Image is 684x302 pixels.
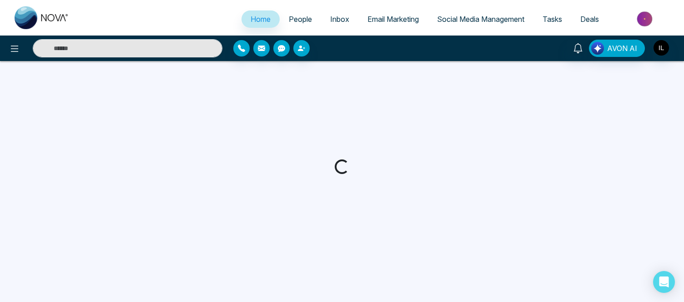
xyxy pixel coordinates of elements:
[571,10,608,28] a: Deals
[437,15,524,24] span: Social Media Management
[589,40,645,57] button: AVON AI
[241,10,280,28] a: Home
[289,15,312,24] span: People
[367,15,419,24] span: Email Marketing
[591,42,604,55] img: Lead Flow
[653,271,675,293] div: Open Intercom Messenger
[533,10,571,28] a: Tasks
[358,10,428,28] a: Email Marketing
[654,40,669,56] img: User Avatar
[580,15,599,24] span: Deals
[613,9,679,29] img: Market-place.gif
[607,43,637,54] span: AVON AI
[15,6,69,29] img: Nova CRM Logo
[330,15,349,24] span: Inbox
[280,10,321,28] a: People
[543,15,562,24] span: Tasks
[428,10,533,28] a: Social Media Management
[321,10,358,28] a: Inbox
[251,15,271,24] span: Home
